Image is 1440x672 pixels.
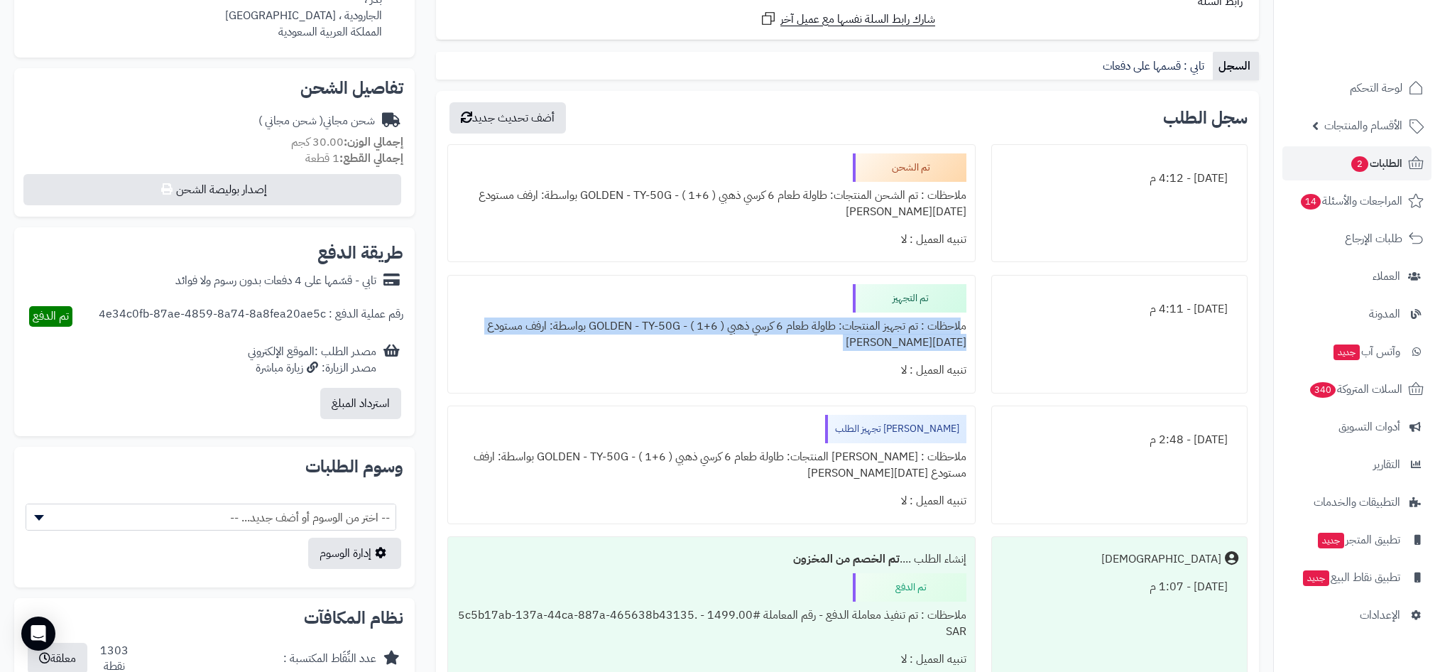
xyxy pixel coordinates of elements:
a: لوحة التحكم [1282,71,1431,105]
div: إنشاء الطلب .... [457,546,966,573]
span: 14 [1300,193,1322,210]
button: استرداد المبلغ [320,388,401,419]
a: شارك رابط السلة نفسها مع عميل آخر [760,10,935,28]
div: تنبيه العميل : لا [457,357,966,384]
a: العملاء [1282,259,1431,293]
div: تم الشحن [853,153,966,182]
img: logo-2.png [1343,14,1427,44]
div: [DATE] - 4:12 م [1000,165,1238,193]
a: تابي : قسمها على دفعات [1097,52,1213,80]
div: [DATE] - 4:11 م [1000,296,1238,323]
span: التقارير [1373,455,1400,475]
div: رقم عملية الدفع : 4e34c0fb-87ae-4859-8a74-8a8fea20ae5c [99,306,403,327]
a: التطبيقات والخدمات [1282,485,1431,519]
a: الإعدادات [1282,598,1431,632]
strong: إجمالي الوزن: [344,134,403,151]
h2: وسوم الطلبات [26,458,403,475]
span: تطبيق المتجر [1316,530,1400,550]
span: شارك رابط السلة نفسها مع عميل آخر [780,11,935,28]
span: 340 [1309,381,1336,399]
div: ملاحظات : [PERSON_NAME] المنتجات: طاولة طعام 6 كرسي ذهبي ( 6+1 ) - GOLDEN - TY-50G بواسطة: ارفف م... [457,443,966,487]
a: التقارير [1282,448,1431,482]
button: أضف تحديث جديد [449,102,566,134]
span: -- اختر من الوسوم أو أضف جديد... -- [26,504,396,531]
span: جديد [1303,570,1329,586]
span: طلبات الإرجاع [1345,229,1402,249]
div: تم الدفع [853,573,966,602]
button: إصدار بوليصة الشحن [23,174,401,205]
span: لوحة التحكم [1350,78,1402,98]
div: تنبيه العميل : لا [457,487,966,515]
a: المراجعات والأسئلة14 [1282,184,1431,218]
span: الطلبات [1350,153,1402,173]
strong: إجمالي القطع: [339,150,403,167]
span: المراجعات والأسئلة [1299,191,1402,211]
span: جديد [1333,345,1360,360]
a: تطبيق المتجرجديد [1282,523,1431,557]
span: العملاء [1373,266,1400,286]
span: 2 [1351,156,1369,173]
div: ملاحظات : تم تنفيذ معاملة الدفع - رقم المعاملة #5c5b17ab-137a-44ca-887a-465638b43135. - 1499.00 SAR [457,602,966,646]
div: مصدر الزيارة: زيارة مباشرة [248,360,376,376]
div: تابي - قسّمها على 4 دفعات بدون رسوم ولا فوائد [175,273,376,289]
span: السلات المتروكة [1309,379,1402,399]
a: السجل [1213,52,1259,80]
span: المدونة [1369,304,1400,324]
h2: تفاصيل الشحن [26,80,403,97]
div: تنبيه العميل : لا [457,226,966,254]
span: -- اختر من الوسوم أو أضف جديد... -- [26,504,396,531]
span: الإعدادات [1360,605,1400,625]
a: أدوات التسويق [1282,410,1431,444]
a: الطلبات2 [1282,146,1431,180]
h2: طريقة الدفع [317,244,403,261]
small: 1 قطعة [305,150,403,167]
div: [DEMOGRAPHIC_DATA] [1101,551,1221,568]
span: تطبيق نقاط البيع [1302,568,1400,587]
div: [PERSON_NAME] تجهيز الطلب [825,415,966,443]
div: عدد النِّقَاط المكتسبة : [283,651,376,667]
div: تم التجهيز [853,284,966,313]
a: السلات المتروكة340 [1282,372,1431,406]
b: تم الخصم من المخزون [793,551,900,568]
span: أدوات التسويق [1338,417,1400,437]
a: تطبيق نقاط البيعجديد [1282,560,1431,595]
div: مصدر الطلب :الموقع الإلكتروني [248,344,376,376]
h2: نظام المكافآت [26,609,403,627]
a: إدارة الوسوم [308,538,401,569]
span: التطبيقات والخدمات [1314,492,1400,512]
div: [DATE] - 2:48 م [1000,426,1238,454]
span: وآتس آب [1332,342,1400,362]
div: ملاحظات : تم الشحن المنتجات: طاولة طعام 6 كرسي ذهبي ( 6+1 ) - GOLDEN - TY-50G بواسطة: ارفف مستودع... [457,182,966,226]
span: تم الدفع [33,308,69,325]
h3: سجل الطلب [1163,109,1248,126]
span: الأقسام والمنتجات [1324,116,1402,136]
div: [DATE] - 1:07 م [1000,573,1238,601]
div: Open Intercom Messenger [21,617,55,651]
small: 30.00 كجم [291,134,403,151]
a: وآتس آبجديد [1282,335,1431,369]
span: جديد [1318,533,1344,548]
div: ملاحظات : تم تجهيز المنتجات: طاولة طعام 6 كرسي ذهبي ( 6+1 ) - GOLDEN - TY-50G بواسطة: ارفف مستودع... [457,313,966,357]
span: ( شحن مجاني ) [258,112,323,129]
a: المدونة [1282,297,1431,331]
div: شحن مجاني [258,113,375,129]
a: طلبات الإرجاع [1282,222,1431,256]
